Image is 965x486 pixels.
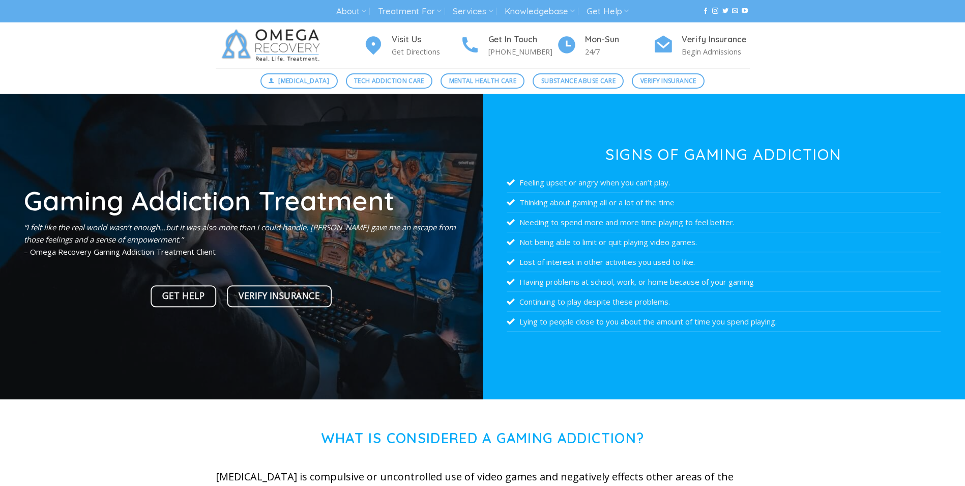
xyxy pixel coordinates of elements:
[460,33,557,58] a: Get In Touch [PHONE_NUMBER]
[507,292,941,312] li: Continuing to play despite these problems.
[507,173,941,193] li: Feeling upset or angry when you can’t play.
[488,46,557,58] p: [PHONE_NUMBER]
[24,221,458,258] p: – Omega Recovery Gaming Addiction Treatment Client
[507,312,941,332] li: Lying to people close to you about the amount of time you spend playing.
[712,8,718,15] a: Follow on Instagram
[587,2,629,21] a: Get Help
[632,73,705,89] a: Verify Insurance
[507,212,941,232] li: Needing to spend more and more time playing to feel better.
[354,76,424,86] span: Tech Addiction Care
[449,76,516,86] span: Mental Health Care
[24,222,456,245] em: “I felt like the real world wasn’t enough…but it was also more than I could handle. [PERSON_NAME]...
[507,193,941,212] li: Thinking about gaming all or a lot of the time
[336,2,366,21] a: About
[151,285,217,307] a: Get Help
[392,46,460,58] p: Get Directions
[216,22,330,68] img: Omega Recovery
[392,33,460,46] h4: Visit Us
[507,147,941,162] h3: Signs of Gaming Addiction
[260,73,338,89] a: [MEDICAL_DATA]
[585,46,653,58] p: 24/7
[507,272,941,292] li: Having problems at school, work, or home because of your gaming
[507,232,941,252] li: Not being able to limit or quit playing video games.
[682,33,750,46] h4: Verify Insurance
[507,252,941,272] li: Lost of interest in other activities you used to like.
[585,33,653,46] h4: Mon-Sun
[378,2,442,21] a: Treatment For
[682,46,750,58] p: Begin Admissions
[722,8,728,15] a: Follow on Twitter
[346,73,433,89] a: Tech Addiction Care
[533,73,624,89] a: Substance Abuse Care
[363,33,460,58] a: Visit Us Get Directions
[742,8,748,15] a: Follow on YouTube
[239,289,320,303] span: Verify Insurance
[488,33,557,46] h4: Get In Touch
[227,285,332,307] a: Verify Insurance
[653,33,750,58] a: Verify Insurance Begin Admissions
[278,76,329,86] span: [MEDICAL_DATA]
[541,76,616,86] span: Substance Abuse Care
[162,289,204,303] span: Get Help
[24,187,458,214] h1: Gaming Addiction Treatment
[703,8,709,15] a: Follow on Facebook
[732,8,738,15] a: Send us an email
[640,76,696,86] span: Verify Insurance
[441,73,524,89] a: Mental Health Care
[453,2,493,21] a: Services
[216,430,750,447] h1: What is Considered a Gaming Addiction?
[505,2,575,21] a: Knowledgebase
